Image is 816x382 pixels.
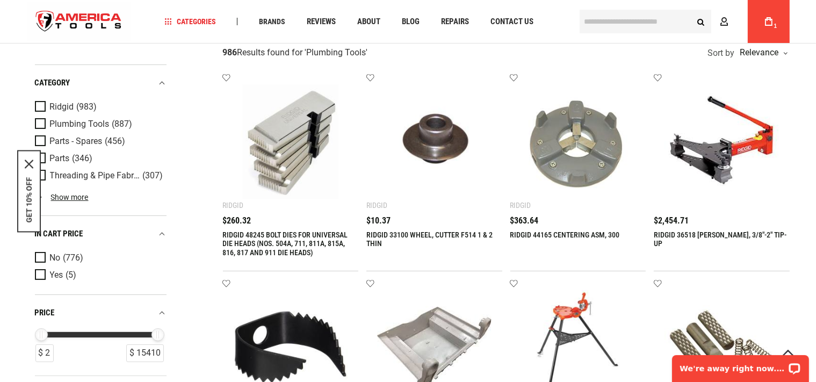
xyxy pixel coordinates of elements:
div: $ 15410 [126,344,164,362]
div: In cart price [35,227,167,241]
span: Repairs [441,18,469,26]
div: Relevance [738,48,787,57]
button: GET 10% OFF [25,177,33,222]
svg: close icon [25,160,33,168]
a: store logo [27,2,131,42]
span: No [50,253,61,263]
span: Threading & Pipe Fabrication [50,171,140,181]
span: Blog [402,18,420,26]
div: Product Filters [35,64,167,376]
button: Search [691,11,711,32]
span: $260.32 [223,217,251,225]
iframe: LiveChat chat widget [665,348,816,382]
span: Contact Us [490,18,533,26]
span: (776) [63,254,84,263]
span: (983) [77,103,97,112]
a: RIDGID 44165 CENTERING ASM, 300 [510,230,620,239]
a: RIDGID 36518 [PERSON_NAME], 3/8"-2" TIP-UP [654,230,786,248]
a: RIDGID 33100 WHEEL, CUTTER F514 1 & 2 THIN [366,230,493,248]
a: Threading & Pipe Fabrication (307) [35,170,164,182]
img: RIDGID 33100 WHEEL, CUTTER F514 1 & 2 THIN [377,84,492,199]
div: Ridgid [510,201,531,210]
a: RIDGID 48245 BOLT DIES FOR UNIVERSAL DIE HEADS (NOS. 504A, 711, 811A, 815A, 816, 817 AND 911 DIE ... [223,230,348,257]
img: RIDGID 48245 BOLT DIES FOR UNIVERSAL DIE HEADS (NOS. 504A, 711, 811A, 815A, 816, 817 AND 911 DIE ... [234,84,348,199]
a: Yes (5) [35,269,164,281]
span: (887) [112,120,133,129]
span: $2,454.71 [654,217,689,225]
span: Reviews [307,18,336,26]
div: Results found for ' ' [223,47,368,59]
a: Brands [254,15,290,29]
div: Ridgid [223,201,244,210]
span: Parts [50,154,70,163]
a: Parts (346) [35,153,164,164]
a: Reviews [302,15,341,29]
a: About [352,15,385,29]
span: Ridgid [50,102,74,112]
span: $363.64 [510,217,539,225]
span: Parts - Spares [50,136,103,146]
span: $10.37 [366,217,391,225]
div: category [35,76,167,90]
a: Parts - Spares (456) [35,135,164,147]
div: $ 2 [35,344,54,362]
div: price [35,306,167,320]
span: 1 [774,23,777,29]
span: Categories [164,18,216,25]
span: Plumbing Tools [50,119,110,129]
img: RIDGID 44165 CENTERING ASM, 300 [521,84,636,199]
span: (307) [143,171,163,181]
div: Ridgid [366,201,387,210]
a: Categories [160,15,221,29]
span: (456) [105,137,126,146]
a: Plumbing Tools (887) [35,118,164,130]
a: Blog [397,15,424,29]
a: Ridgid (983) [35,101,164,113]
a: Contact Us [486,15,538,29]
a: No (776) [35,252,164,264]
strong: 986 [223,47,237,57]
button: Close [25,160,33,168]
span: Sort by [708,49,735,57]
span: Yes [50,270,63,280]
span: Brands [259,18,285,25]
a: Repairs [436,15,474,29]
span: Plumbing Tools [307,47,366,57]
span: (346) [73,154,93,163]
a: Show more [35,193,89,201]
span: About [357,18,380,26]
img: America Tools [27,2,131,42]
span: (5) [66,271,77,280]
img: RIDGID 36518 BENDER, 3/8 [665,84,779,199]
